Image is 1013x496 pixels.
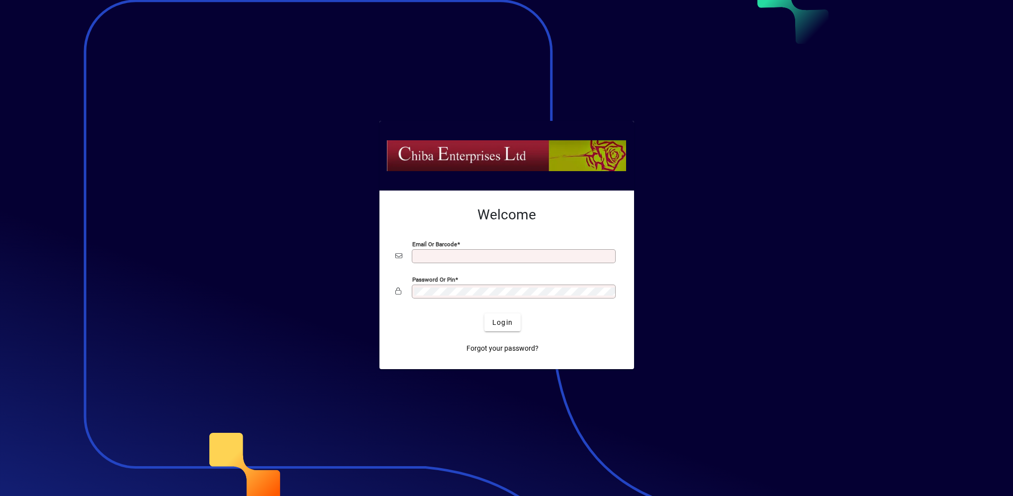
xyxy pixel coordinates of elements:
[412,241,457,248] mat-label: Email or Barcode
[462,339,543,357] a: Forgot your password?
[484,313,521,331] button: Login
[412,276,455,283] mat-label: Password or Pin
[395,206,618,223] h2: Welcome
[492,317,513,328] span: Login
[466,343,539,354] span: Forgot your password?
